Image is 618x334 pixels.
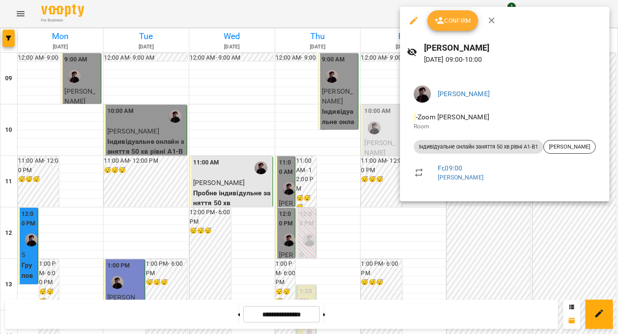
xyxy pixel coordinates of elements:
a: Fr , 09:00 [438,164,462,172]
span: Індивідуальне онлайн заняття 50 хв рівні А1-В1 [414,143,543,151]
img: 7d603b6c0277b58a862e2388d03b3a1c.jpg [414,85,431,103]
span: Confirm [434,15,471,26]
a: [PERSON_NAME] [438,174,484,181]
h6: [PERSON_NAME] [424,41,603,55]
p: Room [414,122,596,131]
span: - Zoom [PERSON_NAME] [414,113,491,121]
button: Confirm [427,10,478,31]
span: [PERSON_NAME] [544,143,595,151]
a: [PERSON_NAME] [438,90,490,98]
p: [DATE] 09:00 - 10:00 [424,55,603,65]
div: [PERSON_NAME] [543,140,596,154]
